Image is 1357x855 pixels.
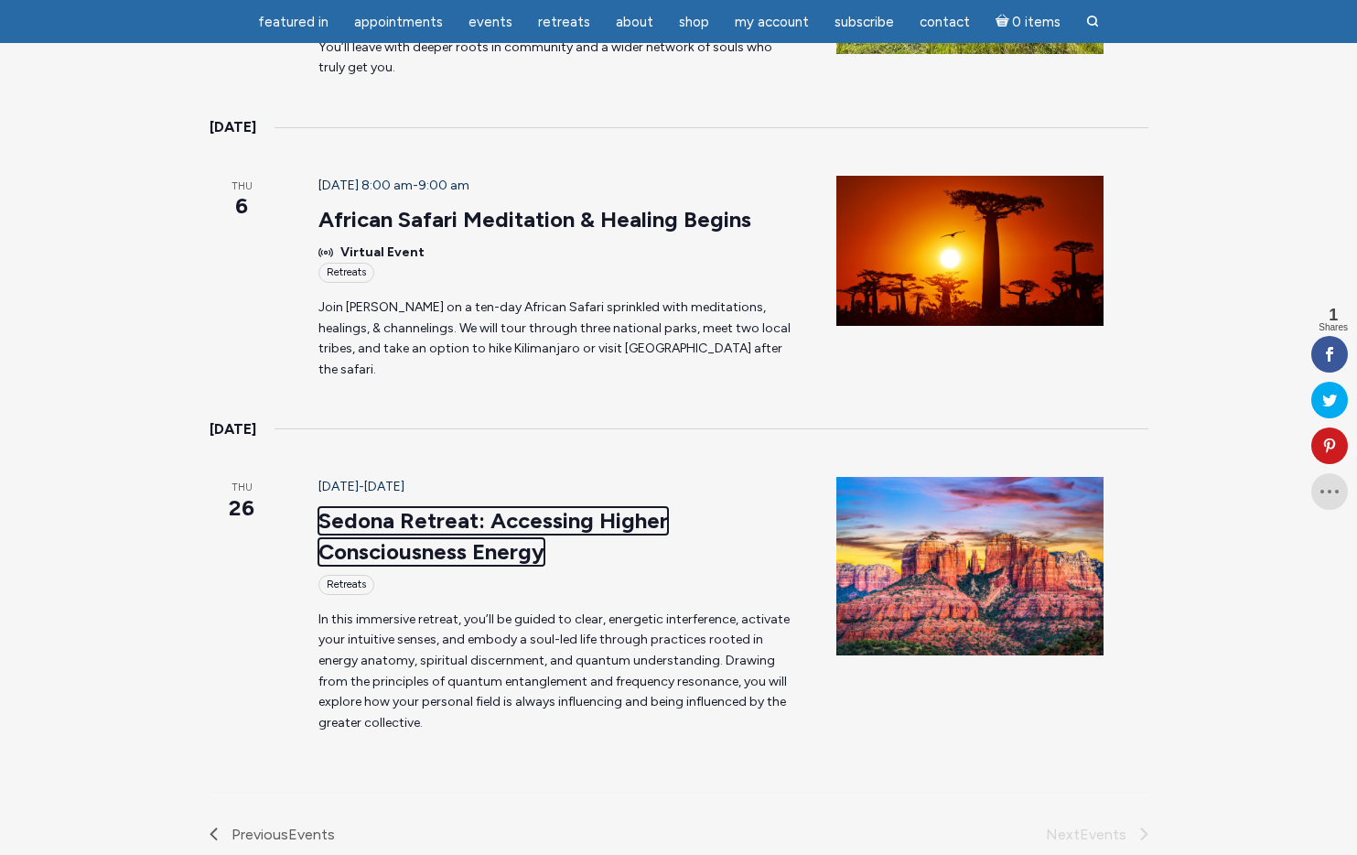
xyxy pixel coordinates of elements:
img: Sedona-Arizona [836,477,1104,655]
a: Contact [909,5,981,40]
span: Shares [1319,323,1348,332]
a: Shop [668,5,720,40]
span: Events [468,14,512,30]
a: Appointments [343,5,454,40]
a: My Account [724,5,820,40]
span: [DATE] [318,479,359,494]
a: Cart0 items [985,3,1072,40]
p: In this immersive retreat, you’ll be guided to clear, energetic interference, activate your intui... [318,610,793,734]
a: featured in [247,5,339,40]
a: Previous Events [210,823,335,847]
span: Events [288,826,335,843]
span: About [616,14,653,30]
span: [DATE] 8:00 am [318,178,413,193]
a: Retreats [527,5,601,40]
span: 6 [210,190,275,222]
span: Subscribe [835,14,894,30]
span: 1 [1319,307,1348,323]
span: Previous [232,823,335,847]
span: Virtual Event [340,243,425,264]
p: Join [PERSON_NAME] on a ten-day African Safari sprinkled with meditations, healings, & channeling... [318,298,793,381]
span: Retreats [538,14,590,30]
span: 0 items [1012,16,1061,29]
time: [DATE] [210,115,256,139]
div: Retreats [318,263,374,282]
span: 9:00 am [418,178,469,193]
a: Sedona Retreat: Accessing Higher Consciousness Energy [318,507,668,566]
a: Events [458,5,523,40]
span: My Account [735,14,809,30]
span: Appointments [354,14,443,30]
img: Baobab-Tree-Sunset-JBM [836,176,1104,326]
a: About [605,5,664,40]
a: Subscribe [824,5,905,40]
span: [DATE] [364,479,404,494]
span: Contact [920,14,970,30]
span: Thu [210,179,275,195]
span: 26 [210,492,275,524]
span: Shop [679,14,709,30]
time: - [318,479,404,494]
span: Thu [210,481,275,496]
time: [DATE] [210,417,256,441]
span: featured in [258,14,328,30]
div: Retreats [318,575,374,594]
i: Cart [996,14,1013,30]
a: African Safari Meditation & Healing Begins [318,206,751,233]
time: - [318,178,469,193]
